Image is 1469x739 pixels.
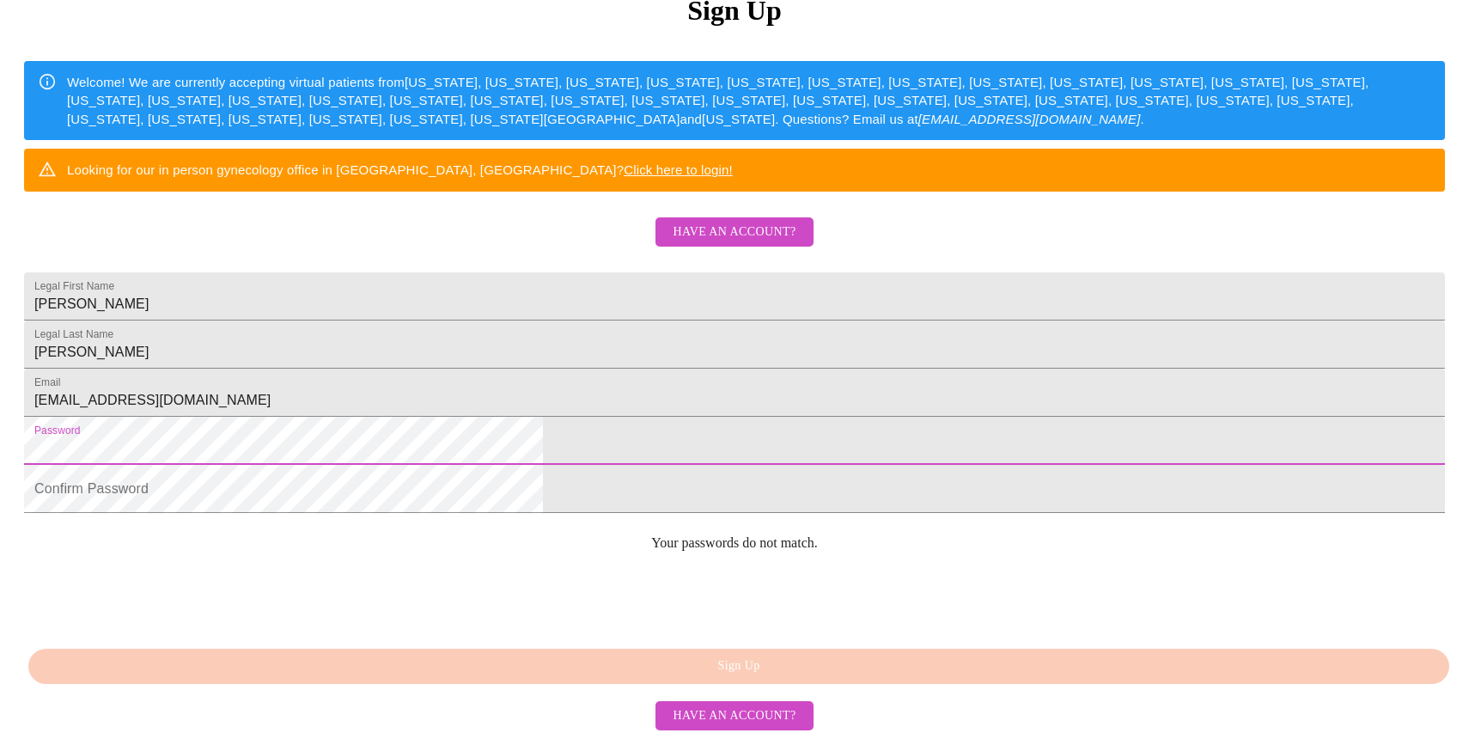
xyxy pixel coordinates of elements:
[24,565,285,632] iframe: reCAPTCHA
[24,535,1445,551] p: Your passwords do not match.
[624,162,733,177] a: Click here to login!
[655,217,813,247] button: Have an account?
[918,112,1141,126] em: [EMAIL_ADDRESS][DOMAIN_NAME]
[651,236,817,251] a: Have an account?
[67,154,733,186] div: Looking for our in person gynecology office in [GEOGRAPHIC_DATA], [GEOGRAPHIC_DATA]?
[651,707,817,722] a: Have an account?
[655,701,813,731] button: Have an account?
[673,222,795,243] span: Have an account?
[673,705,795,727] span: Have an account?
[67,66,1431,135] div: Welcome! We are currently accepting virtual patients from [US_STATE], [US_STATE], [US_STATE], [US...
